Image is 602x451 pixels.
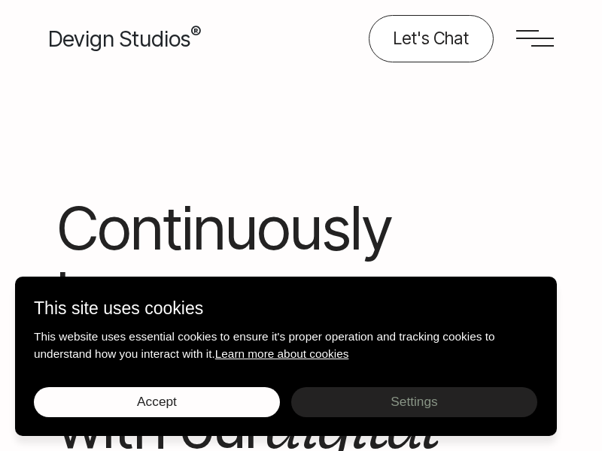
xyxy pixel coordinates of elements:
button: Settings [291,387,537,417]
button: Accept [34,387,280,417]
a: Devign Studios® Homepage [48,23,201,55]
span: Accept [137,394,177,409]
p: This website uses essential cookies to ensure it's proper operation and tracking cookies to under... [34,328,538,362]
sup: ® [190,23,201,42]
a: Contact us about your project [369,15,494,62]
span: Settings [391,394,437,409]
p: This site uses cookies [34,295,538,322]
a: Read our cookies policy [215,347,349,360]
span: Devign Studios [48,26,201,52]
